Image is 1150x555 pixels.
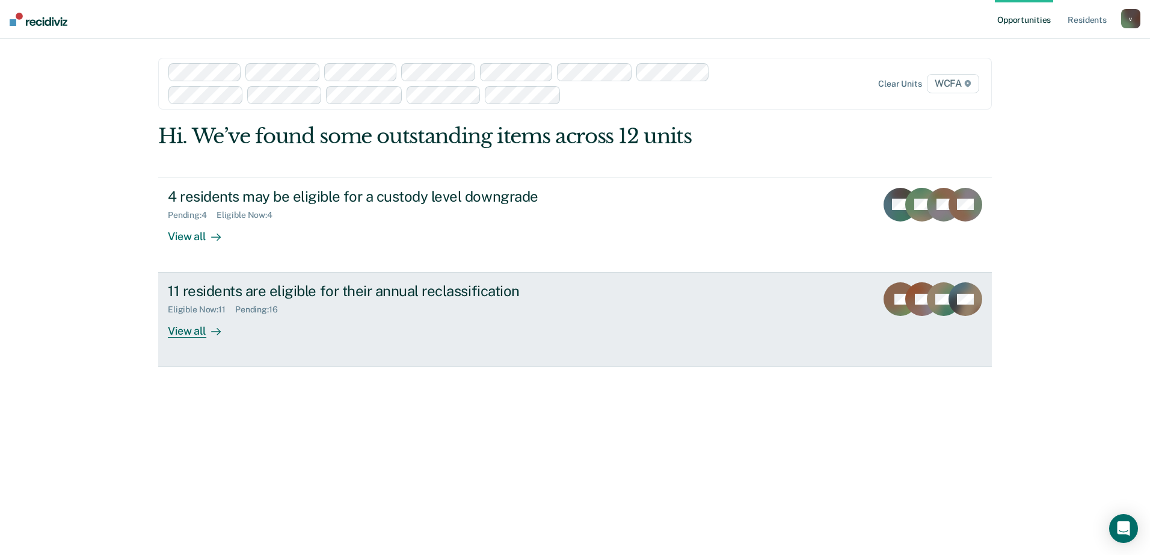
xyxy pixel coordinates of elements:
[158,273,992,367] a: 11 residents are eligible for their annual reclassificationEligible Now:11Pending:16View all
[168,305,235,315] div: Eligible Now : 11
[927,74,979,93] span: WCFA
[1121,9,1140,28] button: v
[158,124,825,149] div: Hi. We’ve found some outstanding items across 12 units
[168,315,235,338] div: View all
[158,178,992,273] a: 4 residents may be eligible for a custody level downgradePending:4Eligible Now:4View all
[168,220,235,243] div: View all
[878,79,922,89] div: Clear units
[10,13,67,26] img: Recidiviz
[217,210,282,220] div: Eligible Now : 4
[168,188,590,205] div: 4 residents may be eligible for a custody level downgrade
[1109,514,1138,543] div: Open Intercom Messenger
[168,210,217,220] div: Pending : 4
[235,305,287,315] div: Pending : 16
[168,282,590,300] div: 11 residents are eligible for their annual reclassification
